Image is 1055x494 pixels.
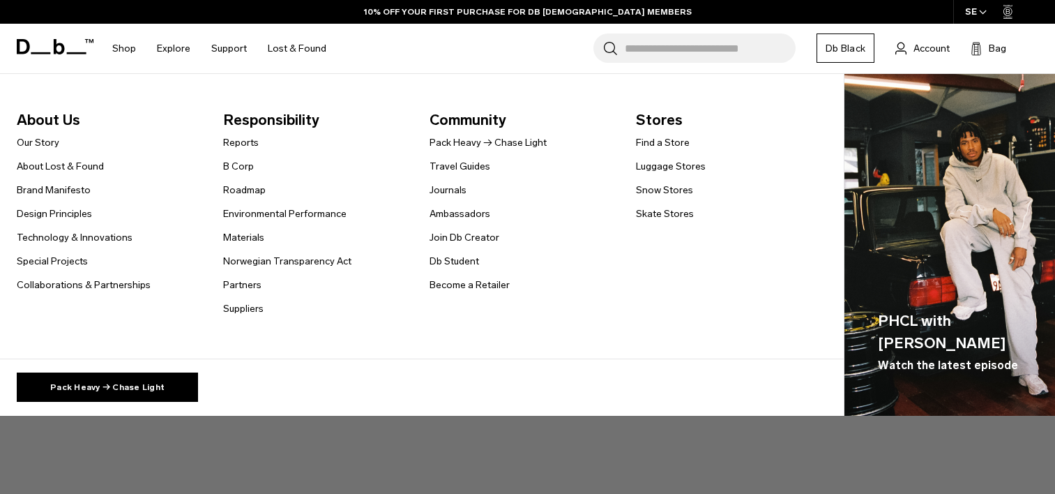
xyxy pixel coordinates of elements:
a: Brand Manifesto [17,183,91,197]
a: Pack Heavy → Chase Light [17,373,198,402]
a: Join Db Creator [430,230,499,245]
a: Materials [223,230,264,245]
a: Db Student [430,254,479,269]
button: Bag [971,40,1006,57]
a: B Corp [223,159,254,174]
span: PHCL with [PERSON_NAME] [878,310,1022,354]
nav: Main Navigation [102,24,337,73]
span: About Us [17,109,201,131]
a: Lost & Found [268,24,326,73]
a: Travel Guides [430,159,490,174]
a: About Lost & Found [17,159,104,174]
a: Environmental Performance [223,207,347,221]
span: Watch the latest episode [878,357,1018,374]
a: 10% OFF YOUR FIRST PURCHASE FOR DB [DEMOGRAPHIC_DATA] MEMBERS [364,6,692,18]
a: Roadmap [223,183,266,197]
a: Reports [223,135,259,150]
a: Pack Heavy → Chase Light [430,135,547,150]
a: Find a Store [636,135,690,150]
a: Technology & Innovations [17,230,132,245]
a: Partners [223,278,261,292]
a: Special Projects [17,254,88,269]
a: Account [895,40,950,57]
a: Support [211,24,247,73]
span: Bag [989,41,1006,56]
a: Explore [157,24,190,73]
a: Snow Stores [636,183,693,197]
a: Design Principles [17,207,92,221]
a: Become a Retailer [430,278,510,292]
img: Db [844,74,1055,417]
a: Ambassadors [430,207,490,221]
span: Community [430,109,614,131]
a: PHCL with [PERSON_NAME] Watch the latest episode Db [844,74,1055,417]
a: Collaborations & Partnerships [17,278,151,292]
a: Db Black [817,33,874,63]
a: Suppliers [223,301,264,316]
span: Responsibility [223,109,407,131]
a: Our Story [17,135,59,150]
a: Norwegian Transparency Act [223,254,351,269]
a: Luggage Stores [636,159,706,174]
a: Shop [112,24,136,73]
span: Stores [636,109,820,131]
a: Journals [430,183,466,197]
span: Account [913,41,950,56]
a: Skate Stores [636,207,694,221]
